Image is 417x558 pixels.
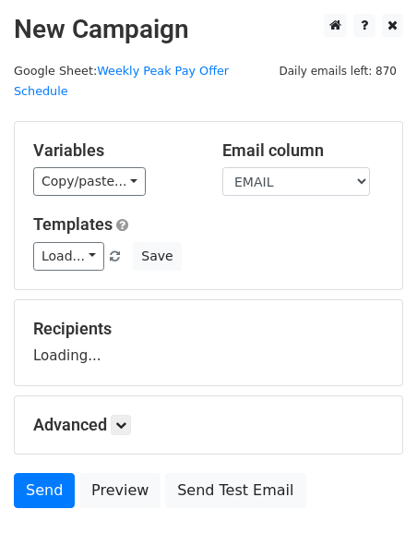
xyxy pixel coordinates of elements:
[272,64,403,78] a: Daily emails left: 870
[33,415,384,435] h5: Advanced
[14,64,229,99] small: Google Sheet:
[33,167,146,196] a: Copy/paste...
[165,473,305,508] a: Send Test Email
[14,64,229,99] a: Weekly Peak Pay Offer Schedule
[33,319,384,367] div: Loading...
[33,214,113,234] a: Templates
[272,61,403,81] span: Daily emails left: 870
[222,140,384,161] h5: Email column
[14,473,75,508] a: Send
[14,14,403,45] h2: New Campaign
[79,473,161,508] a: Preview
[33,140,195,161] h5: Variables
[133,242,181,271] button: Save
[33,319,384,339] h5: Recipients
[33,242,104,271] a: Load...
